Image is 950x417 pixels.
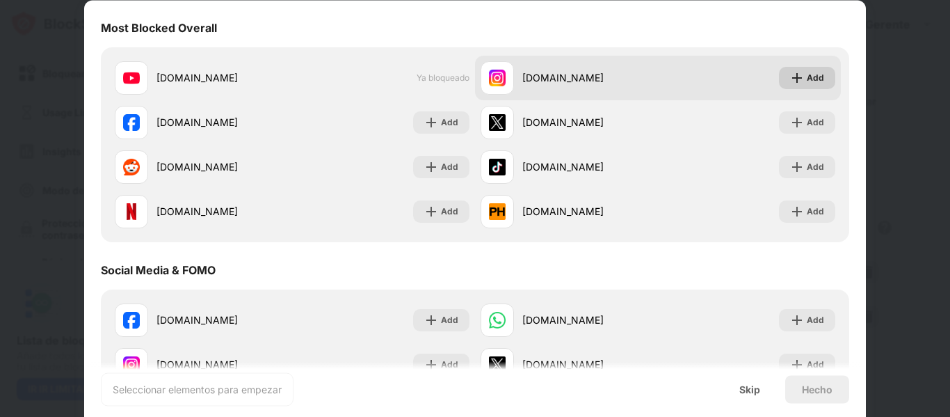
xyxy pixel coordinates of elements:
img: favicons [489,356,506,373]
div: [DOMAIN_NAME] [522,358,658,372]
img: favicons [123,159,140,175]
div: Social Media & FOMO [101,263,216,277]
img: favicons [489,312,506,329]
div: Add [807,358,824,372]
img: favicons [123,312,140,329]
div: [DOMAIN_NAME] [522,160,658,175]
div: [DOMAIN_NAME] [156,116,292,130]
img: favicons [489,114,506,131]
div: Add [807,205,824,219]
img: favicons [489,70,506,86]
div: Skip [739,384,760,395]
img: favicons [123,70,140,86]
div: Most Blocked Overall [101,21,217,35]
span: Ya bloqueado [417,73,469,84]
div: [DOMAIN_NAME] [522,313,658,328]
div: Add [807,71,824,85]
div: [DOMAIN_NAME] [156,313,292,328]
div: Hecho [802,384,832,395]
div: [DOMAIN_NAME] [156,71,292,86]
div: [DOMAIN_NAME] [156,358,292,372]
img: favicons [123,203,140,220]
img: favicons [123,356,140,373]
div: [DOMAIN_NAME] [156,205,292,219]
div: [DOMAIN_NAME] [156,160,292,175]
div: Add [441,358,458,372]
div: Add [807,160,824,174]
div: Add [441,116,458,129]
div: [DOMAIN_NAME] [522,71,658,86]
div: Add [807,313,824,327]
img: favicons [489,203,506,220]
div: [DOMAIN_NAME] [522,205,658,219]
img: favicons [489,159,506,175]
div: Add [807,116,824,129]
div: Add [441,160,458,174]
div: Add [441,313,458,327]
div: Add [441,205,458,219]
div: [DOMAIN_NAME] [522,116,658,130]
img: favicons [123,114,140,131]
div: Seleccionar elementos para empezar [113,382,282,396]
